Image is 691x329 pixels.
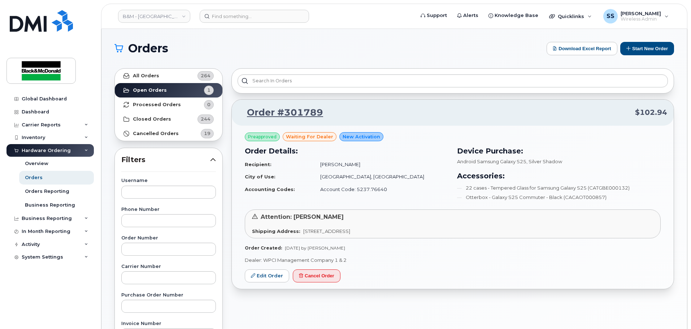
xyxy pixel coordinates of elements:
[457,146,661,156] h3: Device Purchase:
[133,102,181,108] strong: Processed Orders
[128,43,168,54] span: Orders
[133,73,159,79] strong: All Orders
[314,170,448,183] td: [GEOGRAPHIC_DATA], [GEOGRAPHIC_DATA]
[620,42,674,55] button: Start New Order
[121,155,210,165] span: Filters
[245,161,271,167] strong: Recipient:
[121,207,216,212] label: Phone Number
[207,87,210,94] span: 1
[133,131,179,137] strong: Cancelled Orders
[121,321,216,326] label: Invoice Number
[526,159,562,164] span: , Silver Shadow
[314,183,448,196] td: Account Code: 5237.76640
[201,72,210,79] span: 264
[245,245,282,251] strong: Order Created:
[121,178,216,183] label: Username
[238,74,668,87] input: Search in orders
[133,116,171,122] strong: Closed Orders
[457,159,526,164] span: Android Samsung Galaxy S25
[201,116,210,122] span: 244
[457,194,661,201] li: Otterbox - Galaxy S25 Commuter - Black (CACAOT000857)
[238,106,323,119] a: Order #301789
[204,130,210,137] span: 19
[245,269,289,283] a: Edit Order
[248,134,277,140] span: Preapproved
[115,126,222,141] a: Cancelled Orders19
[115,69,222,83] a: All Orders264
[121,293,216,298] label: Purchase Order Number
[293,269,340,283] button: Cancel Order
[457,170,661,181] h3: Accessories:
[261,213,344,220] span: Attention: [PERSON_NAME]
[245,257,661,264] p: Dealer: WPCI Management Company 1 & 2
[245,174,275,179] strong: City of Use:
[121,264,216,269] label: Carrier Number
[303,228,350,234] span: [STREET_ADDRESS]
[115,83,222,98] a: Open Orders1
[286,133,333,140] span: waiting for dealer
[547,42,617,55] button: Download Excel Report
[121,236,216,241] label: Order Number
[343,133,380,140] span: New Activation
[285,245,345,251] span: [DATE] by [PERSON_NAME]
[207,101,210,108] span: 0
[133,87,167,93] strong: Open Orders
[314,158,448,171] td: [PERSON_NAME]
[457,185,661,191] li: 22 cases - Tempered Glass for Samsung Galaxy S25 (CATGBE000132)
[115,112,222,126] a: Closed Orders244
[635,107,667,118] span: $102.94
[115,98,222,112] a: Processed Orders0
[245,146,448,156] h3: Order Details:
[245,186,295,192] strong: Accounting Codes:
[252,228,300,234] strong: Shipping Address:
